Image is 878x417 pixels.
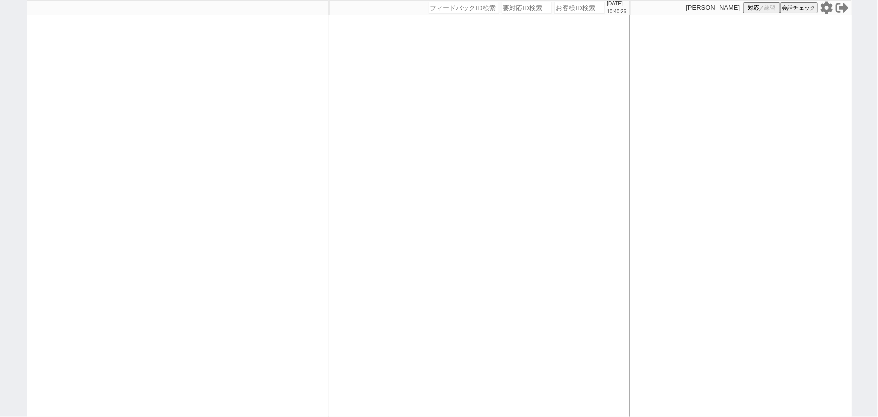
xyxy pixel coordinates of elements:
[607,8,627,16] p: 10:40:26
[429,2,499,14] input: フィードバックID検索
[743,2,780,13] button: 対応／練習
[686,4,740,12] p: [PERSON_NAME]
[554,2,605,14] input: お客様ID検索
[782,4,816,12] span: 会話チェック
[502,2,552,14] input: 要対応ID検索
[764,4,775,12] span: 練習
[780,2,818,13] button: 会話チェック
[748,4,759,12] span: 対応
